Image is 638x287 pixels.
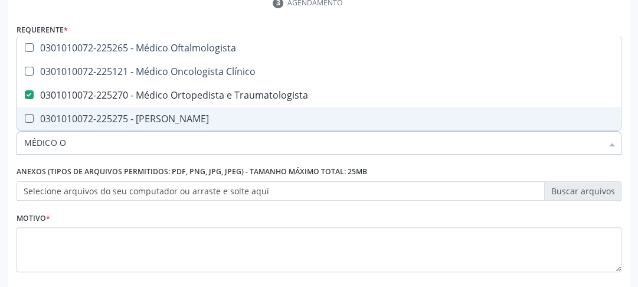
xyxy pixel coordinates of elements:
[17,209,50,227] label: Motivo
[24,43,614,53] div: 0301010072-225265 - Médico Oftalmologista
[17,163,367,181] label: Anexos (Tipos de arquivos permitidos: PDF, PNG, JPG, JPEG) - Tamanho máximo total: 25MB
[24,67,614,76] div: 0301010072-225121 - Médico Oncologista Clínico
[24,131,602,155] input: Buscar por procedimentos
[24,90,614,100] div: 0301010072-225270 - Médico Ortopedista e Traumatologista
[24,114,614,123] div: 0301010072-225275 - [PERSON_NAME]
[17,21,68,40] label: Requerente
